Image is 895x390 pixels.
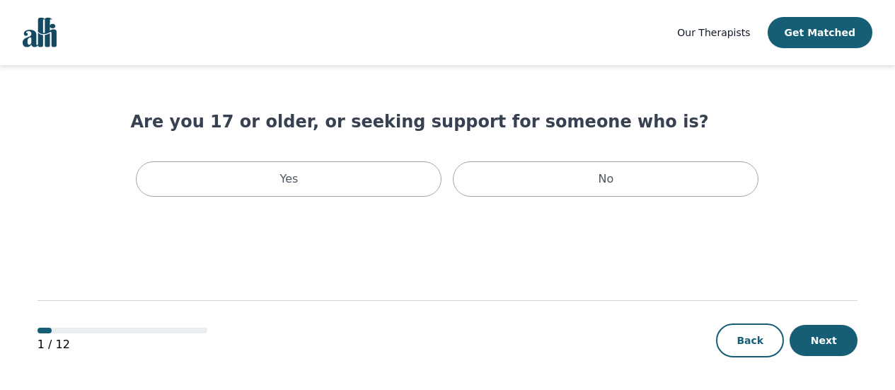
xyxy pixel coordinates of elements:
[677,27,750,38] span: Our Therapists
[790,325,858,356] button: Next
[599,171,614,188] p: No
[23,18,57,47] img: alli logo
[280,171,299,188] p: Yes
[677,24,750,41] a: Our Therapists
[37,336,207,353] p: 1 / 12
[716,323,784,357] button: Back
[768,17,872,48] button: Get Matched
[130,110,764,133] h1: Are you 17 or older, or seeking support for someone who is?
